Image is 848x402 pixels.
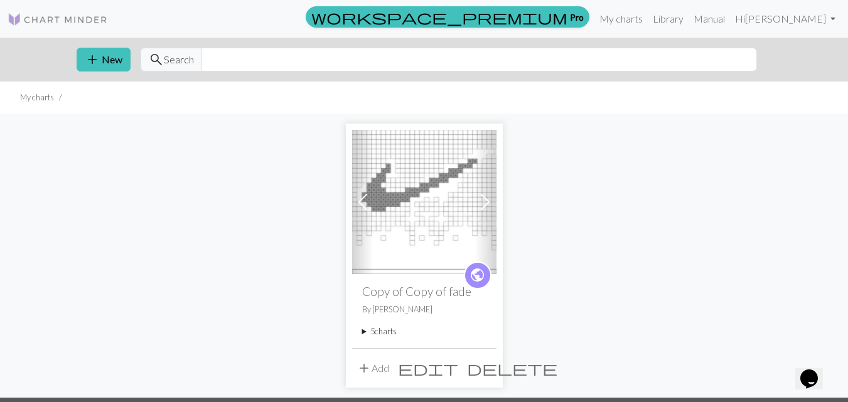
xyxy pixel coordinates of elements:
a: Pro [306,6,589,28]
h2: Copy of Copy of fade [362,284,486,299]
button: Edit [394,356,463,380]
a: Hi[PERSON_NAME] [730,6,840,31]
img: Logo [8,12,108,27]
span: workspace_premium [311,8,567,26]
span: add [357,359,372,377]
span: edit [398,359,458,377]
a: Manual [689,6,730,31]
a: My charts [594,6,648,31]
button: New [77,48,131,71]
button: Delete [463,356,562,380]
span: Search [164,52,194,67]
iframe: chat widget [795,352,835,389]
span: public [470,265,485,285]
summary: 5charts [362,325,486,337]
p: By [PERSON_NAME] [362,304,486,315]
i: public [470,263,485,288]
a: Cuff Fade [352,194,496,206]
i: Edit [398,361,458,376]
button: Add [352,356,394,380]
img: Cuff Fade [352,130,496,274]
a: public [464,262,491,289]
span: delete [467,359,557,377]
li: My charts [20,92,54,103]
a: Library [648,6,689,31]
span: add [85,51,100,68]
span: search [149,51,164,68]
